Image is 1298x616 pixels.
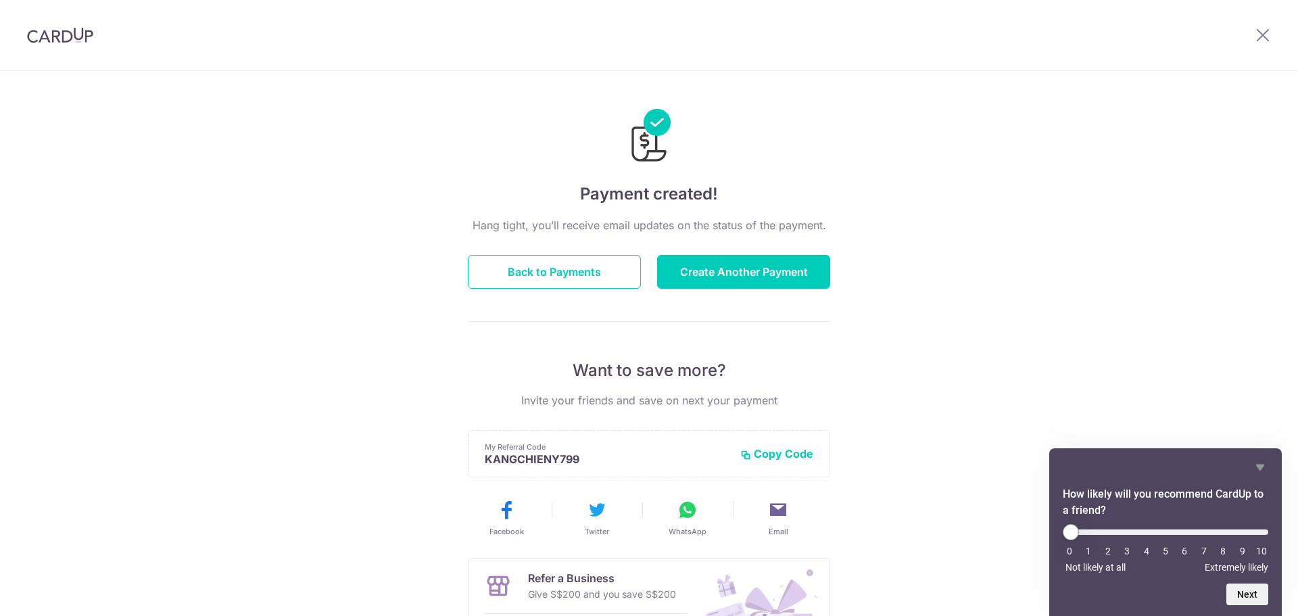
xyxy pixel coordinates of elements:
div: How likely will you recommend CardUp to a friend? Select an option from 0 to 10, with 0 being Not... [1063,524,1268,573]
p: KANGCHIENY799 [485,452,729,466]
li: 5 [1159,546,1172,556]
h2: How likely will you recommend CardUp to a friend? Select an option from 0 to 10, with 0 being Not... [1063,486,1268,519]
button: Back to Payments [468,255,641,289]
li: 3 [1120,546,1134,556]
li: 10 [1255,546,1268,556]
button: Create Another Payment [657,255,830,289]
span: Extremely likely [1205,562,1268,573]
button: Copy Code [740,447,813,460]
p: Refer a Business [528,570,676,586]
li: 9 [1236,546,1249,556]
button: Email [738,499,818,537]
li: 0 [1063,546,1076,556]
img: CardUp [27,27,93,43]
li: 2 [1101,546,1115,556]
li: 1 [1082,546,1095,556]
li: 8 [1216,546,1230,556]
span: WhatsApp [669,526,706,537]
span: Twitter [585,526,609,537]
img: Payments [627,109,671,166]
button: Next question [1226,584,1268,605]
p: Hang tight, you’ll receive email updates on the status of the payment. [468,217,830,233]
button: Facebook [466,499,546,537]
div: How likely will you recommend CardUp to a friend? Select an option from 0 to 10, with 0 being Not... [1063,459,1268,605]
span: Email [769,526,788,537]
p: Want to save more? [468,360,830,381]
p: Invite your friends and save on next your payment [468,392,830,408]
button: Hide survey [1252,459,1268,475]
li: 4 [1140,546,1153,556]
li: 7 [1197,546,1211,556]
button: WhatsApp [648,499,727,537]
p: My Referral Code [485,442,729,452]
p: Give S$200 and you save S$200 [528,586,676,602]
li: 6 [1178,546,1191,556]
button: Twitter [557,499,637,537]
span: Facebook [489,526,524,537]
h4: Payment created! [468,182,830,206]
span: Not likely at all [1065,562,1126,573]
